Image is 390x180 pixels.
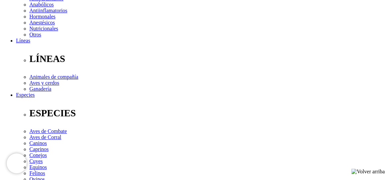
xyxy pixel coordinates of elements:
[29,53,387,64] p: LÍNEAS
[29,32,41,37] a: Otros
[29,26,58,31] a: Nutricionales
[29,80,59,86] a: Aves y cerdos
[29,164,47,170] a: Equinos
[29,74,78,80] a: Animales de compañía
[29,134,61,140] a: Aves de Corral
[29,152,47,158] a: Conejos
[16,92,35,98] a: Especies
[29,8,67,13] a: Antiinflamatorios
[29,20,55,25] a: Anestésicos
[29,128,67,134] a: Aves de Combate
[16,38,30,43] a: Líneas
[29,108,387,119] p: ESPECIES
[29,170,45,176] a: Felinos
[29,146,49,152] a: Caprinos
[29,86,51,92] a: Ganadería
[7,153,27,173] iframe: Brevo live chat
[29,14,55,19] a: Hormonales
[29,2,54,7] a: Anabólicos
[29,140,47,146] a: Caninos
[29,158,43,164] a: Cuyes
[351,169,385,175] img: Volver arriba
